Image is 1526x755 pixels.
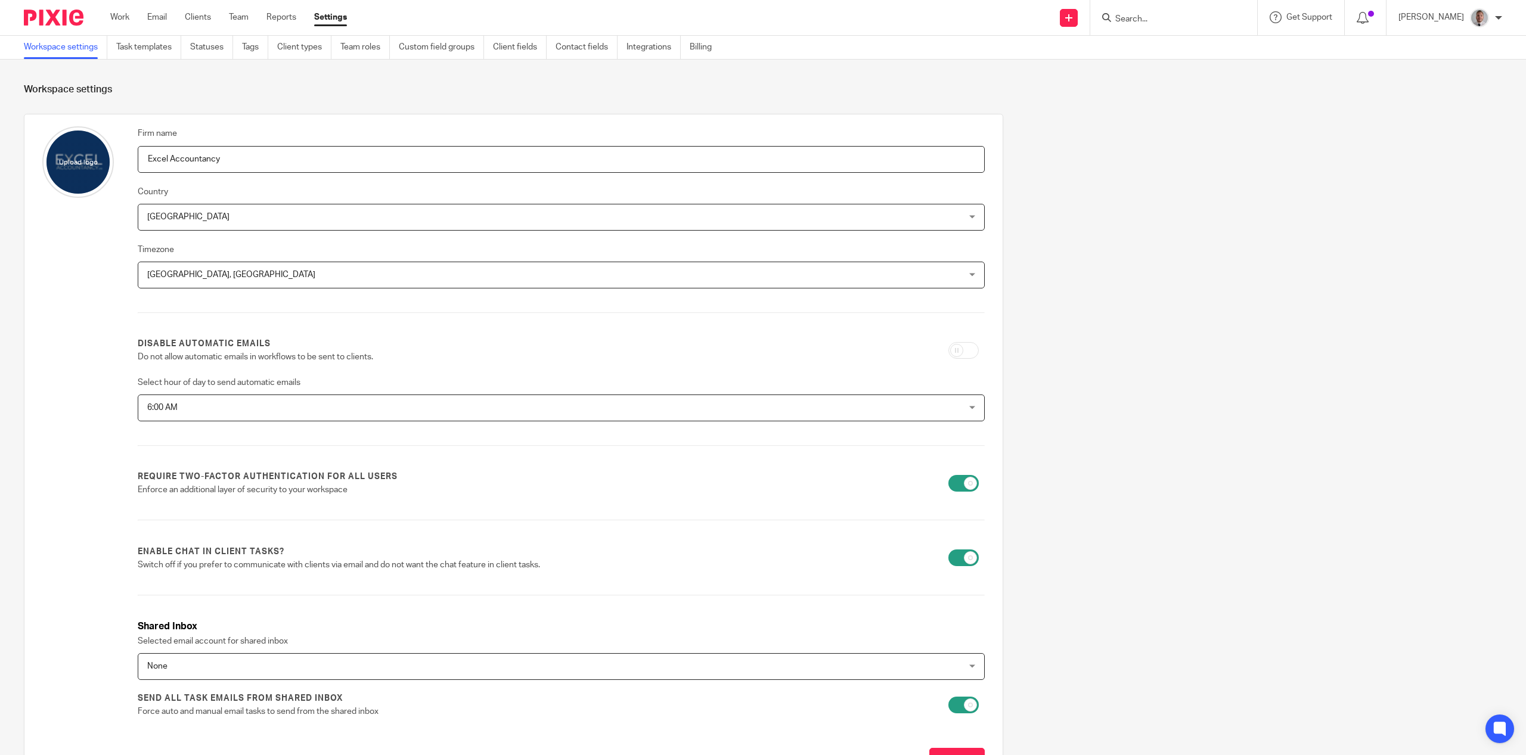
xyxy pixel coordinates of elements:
label: Firm name [138,128,177,139]
h3: Shared Inbox [138,620,985,633]
p: Switch off if you prefer to communicate with clients via email and do not want the chat feature i... [138,559,696,571]
span: [GEOGRAPHIC_DATA] [147,213,229,221]
span: [GEOGRAPHIC_DATA], [GEOGRAPHIC_DATA] [147,271,315,279]
a: Settings [314,11,347,23]
a: Client fields [493,36,547,59]
label: Timezone [138,244,174,256]
a: Tags [242,36,268,59]
a: Client types [277,36,331,59]
label: Enable chat in client tasks? [138,546,284,558]
span: 6:00 AM [147,403,178,412]
a: Team [229,11,249,23]
a: Task templates [116,36,181,59]
a: Statuses [190,36,233,59]
p: Enforce an additional layer of security to your workspace [138,484,696,496]
label: Country [138,186,168,198]
img: 5I0A6504%20Centred.jpg [1470,8,1489,27]
a: Team roles [340,36,390,59]
p: Do not allow automatic emails in workflows to be sent to clients. [138,351,696,363]
label: Require two-factor authentication for all users [138,471,398,483]
a: Custom field groups [399,36,484,59]
a: Contact fields [556,36,618,59]
p: [PERSON_NAME] [1398,11,1464,23]
a: Integrations [626,36,681,59]
a: Email [147,11,167,23]
input: Search [1114,14,1221,25]
h1: Workspace settings [24,83,1502,96]
a: Billing [690,36,721,59]
span: None [147,662,168,670]
a: Workspace settings [24,36,107,59]
label: Select hour of day to send automatic emails [138,377,300,389]
a: Clients [185,11,211,23]
label: Selected email account for shared inbox [138,635,288,647]
p: Force auto and manual email tasks to send from the shared inbox [138,706,696,717]
a: Work [110,11,129,23]
img: Pixie [24,10,83,26]
label: Disable automatic emails [138,338,271,350]
input: Name of your firm [138,146,985,173]
a: Reports [266,11,296,23]
label: Send all task emails from shared inbox [138,692,343,704]
span: Get Support [1286,13,1332,21]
